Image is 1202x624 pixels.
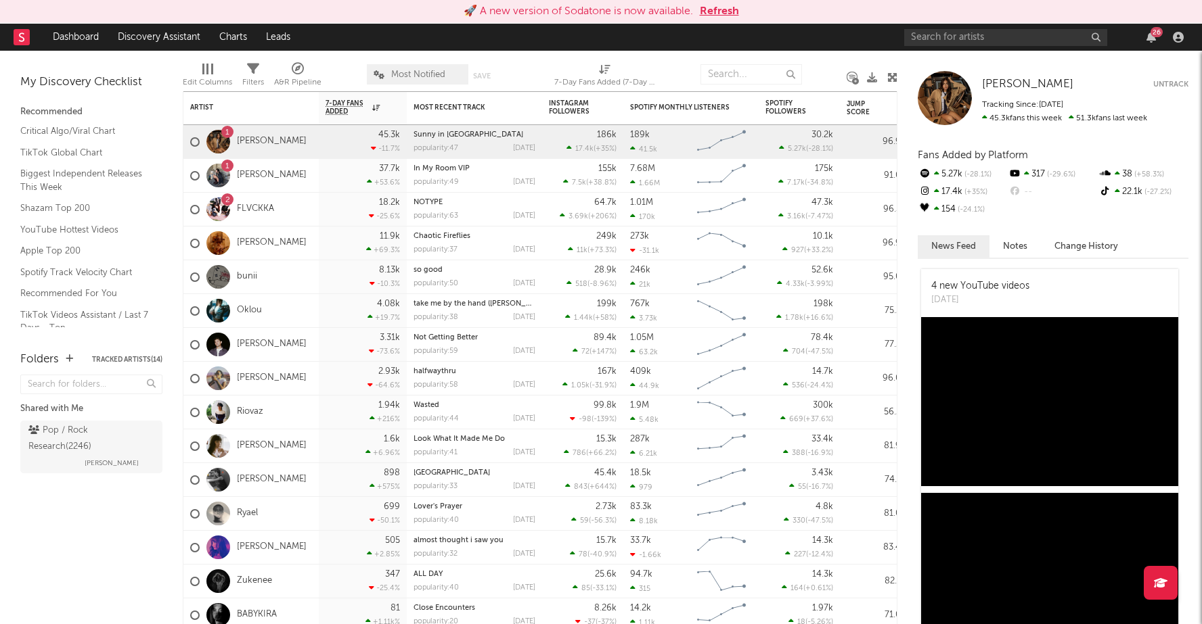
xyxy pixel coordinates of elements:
div: Jump Score [847,100,881,116]
div: 198k [814,299,833,308]
div: 7.68M [630,164,655,173]
div: 99.8k [594,401,617,410]
div: Folders [20,352,59,368]
svg: Chart title [691,429,752,463]
div: Edit Columns [183,74,232,91]
svg: Chart title [691,395,752,429]
div: 83.3k [630,502,652,511]
div: 155k [598,164,617,173]
div: 898 [384,469,400,477]
div: Spotify Monthly Listeners [630,103,732,112]
span: 5.27k [788,145,806,153]
div: -31.1k [630,246,659,255]
span: +35 % [962,189,987,196]
div: 767k [630,299,650,308]
span: +73.3 % [589,247,615,254]
div: 8.13k [379,266,400,274]
span: 1.78k [785,314,803,322]
svg: Chart title [691,260,752,294]
a: [PERSON_NAME] [237,237,307,249]
div: Pop / Rock Research ( 2246 ) [28,423,151,455]
span: 927 [791,247,804,254]
a: Dashboard [43,24,108,51]
div: Shared with Me [20,401,162,417]
div: 11.9k [380,232,400,241]
div: 4.08k [377,299,400,308]
div: ( ) [565,313,617,322]
div: Spotify Followers [765,99,813,116]
div: +6.96 % [365,448,400,457]
div: +575 % [370,482,400,491]
div: -- [1008,183,1098,201]
span: +58 % [595,314,615,322]
a: Pop / Rock Research(2246)[PERSON_NAME] [20,421,162,473]
div: 33.4k [811,435,833,443]
svg: Chart title [691,125,752,159]
span: Tracking Since: [DATE] [982,101,1063,109]
div: 26 [1151,27,1163,37]
span: -29.6 % [1045,171,1075,178]
a: [PERSON_NAME] [237,440,307,452]
span: 786 [573,450,586,457]
div: 41.5k [630,145,657,153]
div: -10.3 % [370,279,400,288]
span: +206 % [590,213,615,220]
div: ( ) [565,482,617,491]
a: YouTube Hottest Videos [20,222,149,237]
span: 7.5k [572,179,586,187]
div: ( ) [564,448,617,457]
span: -47.5 % [807,348,831,356]
span: -34.8 % [807,179,831,187]
div: popularity: 63 [414,212,458,220]
span: +37.6 % [805,416,831,423]
div: Edit Columns [183,57,232,97]
div: 21k [630,280,650,289]
div: 18.5k [630,469,651,477]
div: ( ) [560,212,617,220]
div: 154 [918,201,1008,218]
div: ( ) [782,245,833,254]
div: 273k [630,232,649,241]
div: popularity: 44 [414,415,459,423]
div: take me by the hand (Aaron Hibell remix) [414,300,535,308]
div: -64.6 % [368,381,400,389]
div: [DATE] [513,449,535,456]
div: 317 [1008,166,1098,183]
div: 22.1k [1098,183,1188,201]
div: NOTYPE [414,199,535,206]
span: 518 [575,281,587,288]
div: Wasted [414,402,535,409]
div: ( ) [779,144,833,153]
span: 1.05k [571,382,589,389]
div: -11.7 % [371,144,400,153]
button: Change History [1041,235,1132,258]
div: [DATE] [513,246,535,254]
span: 45.3k fans this week [982,114,1062,122]
div: 89.4k [594,333,617,342]
div: ( ) [783,381,833,389]
div: popularity: 37 [414,246,458,254]
div: Instagram Followers [549,99,596,116]
div: [DATE] [513,381,535,389]
div: ( ) [568,245,617,254]
span: +644 % [589,483,615,491]
div: -73.6 % [369,347,400,356]
span: 11k [577,247,587,254]
div: 8.18k [630,517,658,525]
div: 18.2k [379,198,400,207]
div: Look What It Made Me Do [414,435,535,443]
div: 2.73k [596,502,617,511]
div: 17.4k [918,183,1008,201]
div: 91.0 [847,168,901,184]
div: Not Getting Better [414,334,535,341]
div: +216 % [370,414,400,423]
div: 45.3k [378,130,400,139]
div: Filters [242,57,264,97]
span: 3.69k [569,213,588,220]
div: 300k [813,401,833,410]
div: 5.27k [918,166,1008,183]
div: -25.6 % [369,212,400,220]
a: Sunny in [GEOGRAPHIC_DATA] [414,131,523,139]
div: popularity: 38 [414,314,458,321]
input: Search for artists [904,29,1107,46]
